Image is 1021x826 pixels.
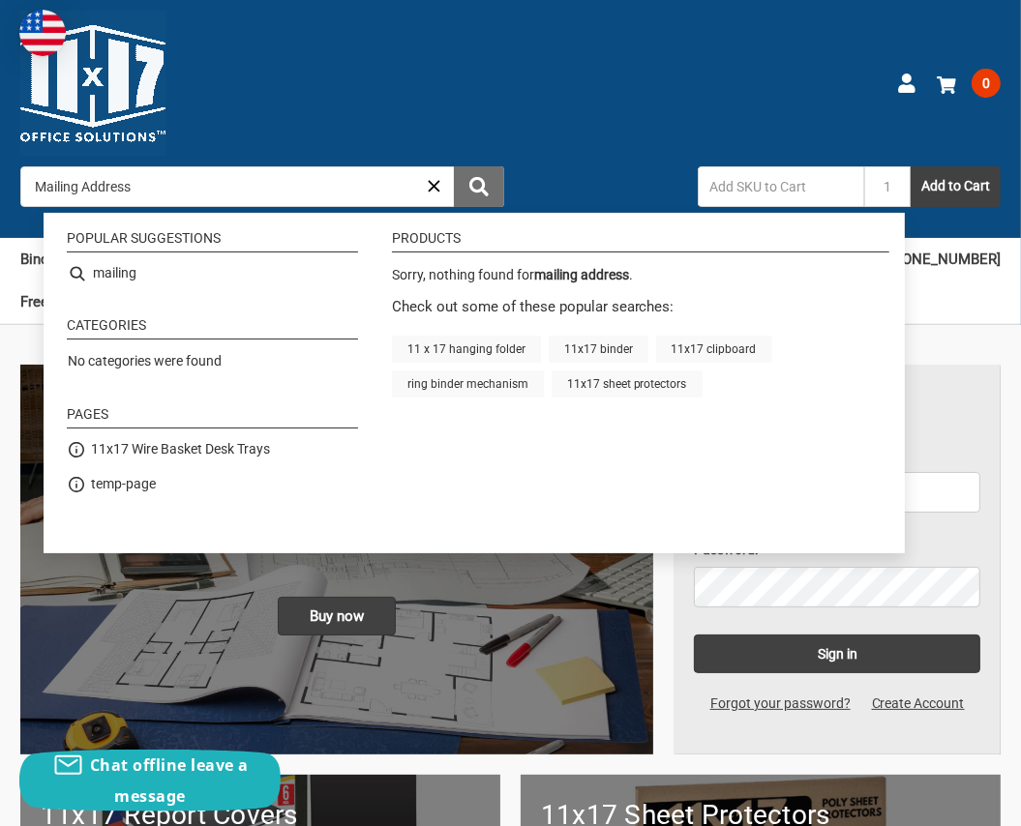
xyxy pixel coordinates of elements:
button: Chat offline leave a message [19,750,281,811]
a: 11x17 binder [549,336,648,363]
img: New 11x17 Pressboard Binders [20,365,653,754]
a: ring binder mechanism [392,370,544,398]
button: Add to Cart [911,166,1001,207]
a: 11 x 17 hanging folder [392,336,541,363]
li: Products [392,231,889,252]
a: 11x17 clipboard [656,336,772,363]
div: Check out some of these popular searches: [392,296,881,398]
img: duty and tax information for United States [19,10,66,56]
a: See all products [392,424,881,446]
span: No categories were found [68,353,222,369]
a: Create Account [861,693,976,714]
a: New 11x17 Pressboard Binders 11x17 Pressboard Report Covers They are back Buy now [20,365,653,754]
li: mailing [59,256,366,291]
li: 11x17 Wire Basket Desk Trays [59,432,366,467]
a: Free Offers [20,280,92,323]
li: temp-page [59,467,366,502]
div: Instant Search Results [44,213,905,553]
li: Pages [67,407,358,428]
li: Popular suggestions [67,231,358,252]
h1: 11x17 Pressboard Report Covers [41,484,633,524]
a: Close [424,176,444,196]
p: They are back [41,535,633,557]
a: Forgot your password? [700,693,861,714]
input: Search by keyword, brand or SKU [20,166,504,207]
img: 11x17.com [20,11,165,156]
a: Binders [20,238,86,280]
a: temp-page [91,474,156,494]
input: Sign in [694,634,980,673]
b: mailing address [534,267,629,282]
a: 0 [937,58,1001,108]
span: Buy now [278,597,396,635]
a: 11x17 sheet protectors [552,370,703,398]
span: Chat offline leave a message [90,754,249,807]
span: 0 [972,69,1001,98]
a: 11x17 Wire Basket Desk Trays [91,439,270,459]
input: Add SKU to Cart [698,166,864,207]
li: Categories [67,318,358,339]
div: Sorry, nothing found for . [392,265,881,296]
